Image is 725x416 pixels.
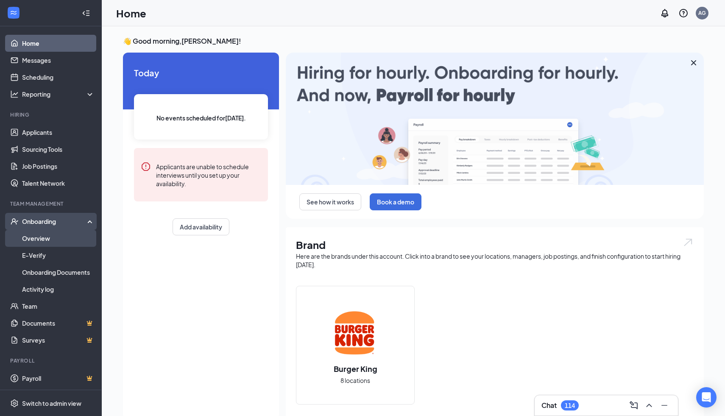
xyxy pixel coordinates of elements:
a: E-Verify [22,247,95,264]
div: Payroll [10,357,93,364]
a: Onboarding Documents [22,264,95,281]
span: Today [134,66,268,79]
svg: ComposeMessage [629,400,639,410]
div: Applicants are unable to schedule interviews until you set up your availability. [156,162,261,188]
a: Scheduling [22,69,95,86]
a: Talent Network [22,175,95,192]
a: Activity log [22,281,95,298]
a: Overview [22,230,95,247]
svg: WorkstreamLogo [9,8,18,17]
a: DocumentsCrown [22,315,95,332]
img: payroll-large.gif [286,53,704,185]
div: Open Intercom Messenger [696,387,717,408]
svg: Cross [689,58,699,68]
img: open.6027fd2a22e1237b5b06.svg [683,237,694,247]
svg: UserCheck [10,217,19,226]
svg: Analysis [10,90,19,98]
span: No events scheduled for [DATE] . [156,113,246,123]
h1: Home [116,6,146,20]
svg: Collapse [82,9,90,17]
button: ChevronUp [642,399,656,412]
div: Reporting [22,90,95,98]
svg: Error [141,162,151,172]
div: AG [698,9,706,17]
svg: Settings [10,399,19,408]
svg: Minimize [659,400,669,410]
svg: ChevronUp [644,400,654,410]
button: ComposeMessage [627,399,641,412]
svg: Notifications [660,8,670,18]
svg: QuestionInfo [678,8,689,18]
div: Switch to admin view [22,399,81,408]
h1: Brand [296,237,694,252]
div: 114 [565,402,575,409]
a: Team [22,298,95,315]
a: SurveysCrown [22,332,95,349]
div: Here are the brands under this account. Click into a brand to see your locations, managers, job p... [296,252,694,269]
div: Onboarding [22,217,87,226]
h3: Chat [541,401,557,410]
button: Minimize [658,399,671,412]
a: Messages [22,52,95,69]
a: Sourcing Tools [22,141,95,158]
button: Add availability [173,218,229,235]
h2: Burger King [325,363,386,374]
button: Book a demo [370,193,421,210]
button: See how it works [299,193,361,210]
div: Hiring [10,111,93,118]
img: Burger King [328,306,382,360]
a: PayrollCrown [22,370,95,387]
div: Team Management [10,200,93,207]
a: Job Postings [22,158,95,175]
span: 8 locations [340,376,370,385]
a: Home [22,35,95,52]
h3: 👋 Good morning, [PERSON_NAME] ! [123,36,704,46]
a: Applicants [22,124,95,141]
